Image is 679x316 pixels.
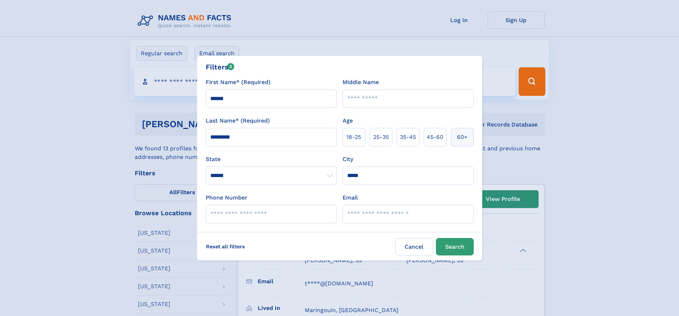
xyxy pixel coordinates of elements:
[373,133,389,141] span: 25‑35
[343,193,358,202] label: Email
[427,133,443,141] span: 45‑60
[436,238,474,255] button: Search
[457,133,468,141] span: 60+
[395,238,433,255] label: Cancel
[206,193,247,202] label: Phone Number
[400,133,416,141] span: 35‑45
[343,116,353,125] label: Age
[206,78,271,87] label: First Name* (Required)
[201,238,250,255] label: Reset all filters
[206,62,235,72] div: Filters
[343,78,379,87] label: Middle Name
[206,116,270,125] label: Last Name* (Required)
[343,155,353,164] label: City
[346,133,361,141] span: 18‑25
[206,155,337,164] label: State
